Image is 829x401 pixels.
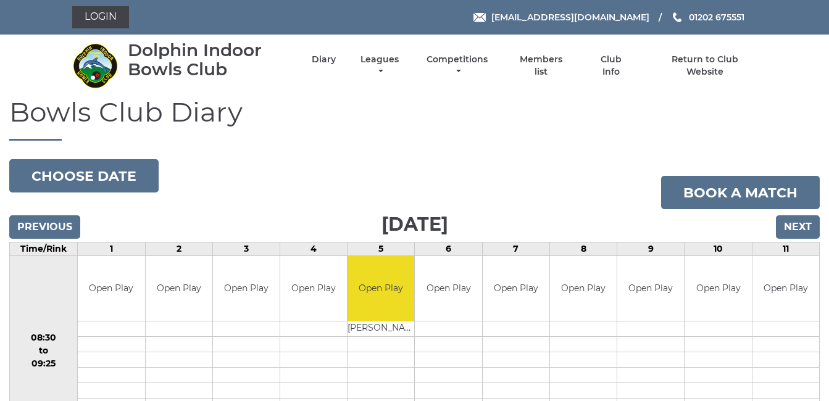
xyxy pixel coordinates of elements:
[213,256,280,321] td: Open Play
[685,242,752,256] td: 10
[483,256,549,321] td: Open Play
[491,12,649,23] span: [EMAIL_ADDRESS][DOMAIN_NAME]
[550,256,617,321] td: Open Play
[357,54,402,78] a: Leagues
[424,54,491,78] a: Competitions
[280,256,347,321] td: Open Play
[415,242,482,256] td: 6
[145,242,212,256] td: 2
[348,321,414,336] td: [PERSON_NAME]
[661,176,820,209] a: Book a match
[78,242,145,256] td: 1
[689,12,744,23] span: 01202 675551
[348,242,415,256] td: 5
[348,256,414,321] td: Open Play
[415,256,481,321] td: Open Play
[776,215,820,239] input: Next
[212,242,280,256] td: 3
[591,54,631,78] a: Club Info
[482,242,549,256] td: 7
[10,242,78,256] td: Time/Rink
[752,256,819,321] td: Open Play
[78,256,144,321] td: Open Play
[512,54,569,78] a: Members list
[146,256,212,321] td: Open Play
[9,215,80,239] input: Previous
[671,10,744,24] a: Phone us 01202 675551
[617,256,684,321] td: Open Play
[128,41,290,79] div: Dolphin Indoor Bowls Club
[473,13,486,22] img: Email
[652,54,757,78] a: Return to Club Website
[280,242,348,256] td: 4
[673,12,681,22] img: Phone us
[549,242,617,256] td: 8
[685,256,751,321] td: Open Play
[312,54,336,65] a: Diary
[72,6,129,28] a: Login
[617,242,685,256] td: 9
[72,43,119,89] img: Dolphin Indoor Bowls Club
[9,97,820,141] h1: Bowls Club Diary
[752,242,819,256] td: 11
[9,159,159,192] button: Choose date
[473,10,649,24] a: Email [EMAIL_ADDRESS][DOMAIN_NAME]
